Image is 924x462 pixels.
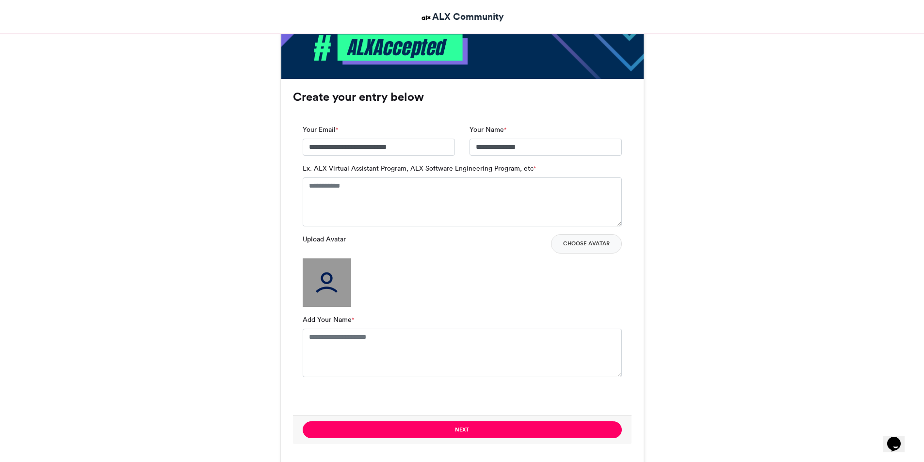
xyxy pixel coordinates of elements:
label: Your Name [470,125,506,135]
button: Choose Avatar [551,234,622,254]
label: Your Email [303,125,338,135]
button: Next [303,421,622,438]
label: Ex. ALX Virtual Assistant Program, ALX Software Engineering Program, etc [303,163,536,174]
label: Add Your Name [303,315,354,325]
img: ALX Community [420,12,432,24]
label: Upload Avatar [303,234,346,244]
iframe: chat widget [883,423,914,452]
h3: Create your entry below [293,91,632,103]
a: ALX Community [420,10,504,24]
img: user_filled.png [303,258,351,307]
